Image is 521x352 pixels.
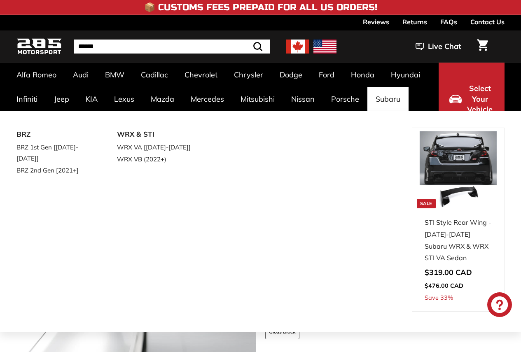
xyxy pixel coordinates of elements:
div: Sale [417,199,436,208]
a: Hyundai [383,63,428,87]
span: Select Your Vehicle [466,83,494,115]
a: Infiniti [8,87,46,111]
a: Contact Us [470,15,505,29]
a: BRZ [16,128,94,141]
input: Search [74,40,270,54]
span: $319.00 CAD [425,268,472,277]
a: Cart [472,33,493,61]
div: STI Style Rear Wing - [DATE]-[DATE] Subaru WRX & WRX STI VA Sedan [425,217,492,264]
a: Jeep [46,87,77,111]
a: Chrysler [226,63,271,87]
a: FAQs [440,15,457,29]
a: Audi [65,63,97,87]
a: Dodge [271,63,311,87]
a: BRZ 2nd Gen [2021+] [16,164,94,176]
a: Lexus [106,87,143,111]
a: Returns [402,15,427,29]
a: Mitsubishi [232,87,283,111]
span: $476.00 CAD [425,282,463,289]
a: Subaru [367,87,409,111]
span: Live Chat [428,41,461,52]
span: Save 33% [425,293,453,303]
a: Alfa Romeo [8,63,65,87]
button: Select Your Vehicle [439,63,505,135]
inbox-online-store-chat: Shopify online store chat [485,292,514,319]
h4: 📦 Customs Fees Prepaid for All US Orders! [144,2,377,12]
img: Logo_285_Motorsport_areodynamics_components [16,37,62,56]
a: BRZ 1st Gen [[DATE]-[DATE]] [16,141,94,164]
a: KIA [77,87,106,111]
a: Cadillac [133,63,176,87]
a: WRX VA [[DATE]-[DATE]] [117,141,194,153]
a: Ford [311,63,343,87]
button: Live Chat [405,36,472,57]
a: Porsche [323,87,367,111]
a: Chevrolet [176,63,226,87]
a: Mazda [143,87,182,111]
a: Mercedes [182,87,232,111]
a: Honda [343,63,383,87]
a: WRX & STI [117,128,194,141]
a: Sale STI Style Rear Wing - [DATE]-[DATE] Subaru WRX & WRX STI VA Sedan Save 33% [416,128,500,311]
a: BMW [97,63,133,87]
a: Reviews [363,15,389,29]
a: Nissan [283,87,323,111]
a: WRX VB (2022+) [117,153,194,165]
